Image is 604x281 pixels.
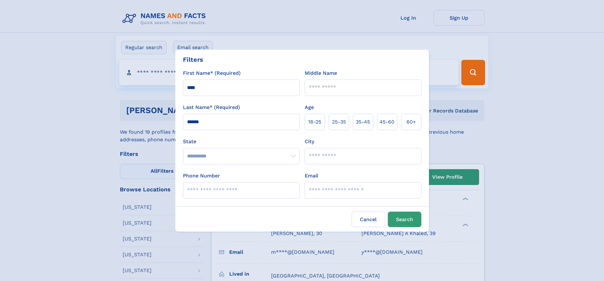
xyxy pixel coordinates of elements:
[388,212,421,227] button: Search
[352,212,385,227] label: Cancel
[183,55,203,64] div: Filters
[183,172,220,180] label: Phone Number
[332,118,346,126] span: 25‑35
[183,69,241,77] label: First Name* (Required)
[305,104,314,111] label: Age
[356,118,370,126] span: 35‑45
[183,104,240,111] label: Last Name* (Required)
[305,138,314,145] label: City
[406,118,416,126] span: 60+
[183,138,300,145] label: State
[305,172,318,180] label: Email
[308,118,321,126] span: 18‑25
[380,118,394,126] span: 45‑60
[305,69,337,77] label: Middle Name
